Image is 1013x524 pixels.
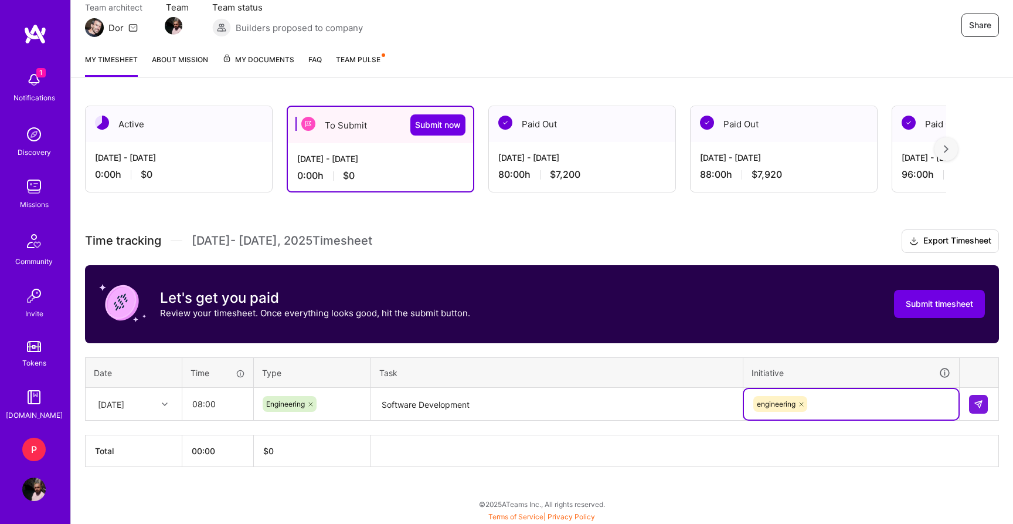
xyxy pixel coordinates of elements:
div: [DOMAIN_NAME] [6,409,63,421]
img: teamwork [22,175,46,198]
a: My timesheet [85,53,138,77]
img: right [944,145,949,153]
th: Type [254,357,371,388]
div: © 2025 ATeams Inc., All rights reserved. [70,489,1013,519]
input: HH:MM [183,388,253,420]
img: guide book [22,386,46,409]
div: Notifications [13,92,55,104]
img: Paid Out [902,116,916,130]
div: Time [191,367,245,379]
span: 1 [36,68,46,77]
img: Team Member Avatar [165,17,182,35]
a: Team Pulse [336,53,384,77]
a: P [19,438,49,461]
th: 00:00 [182,435,254,467]
img: Community [20,227,48,255]
a: FAQ [308,53,322,77]
span: | [488,512,595,521]
i: icon Chevron [162,401,168,407]
img: discovery [22,123,46,146]
div: 80:00 h [498,168,666,181]
button: Share [961,13,999,37]
span: [DATE] - [DATE] , 2025 Timesheet [192,234,372,248]
i: icon Download [909,235,919,248]
div: Missions [20,198,49,211]
img: User Avatar [22,478,46,501]
span: Submit now [415,119,461,131]
div: Initiative [752,366,951,380]
h3: Let's get you paid [160,289,470,307]
button: Export Timesheet [902,229,999,253]
a: Team Member Avatar [166,16,181,36]
i: icon Mail [128,23,138,32]
img: Paid Out [700,116,714,130]
th: Total [86,435,182,467]
span: $0 [141,168,152,181]
div: Active [86,106,272,142]
div: Paid Out [691,106,877,142]
button: Submit now [410,114,465,136]
span: Submit timesheet [906,298,973,310]
span: $7,920 [752,168,782,181]
div: null [969,395,989,414]
div: [DATE] - [DATE] [700,151,868,164]
img: coin [99,279,146,326]
span: $7,200 [550,168,580,181]
img: Builders proposed to company [212,18,231,37]
span: Builders proposed to company [236,22,363,34]
span: Team status [212,1,363,13]
span: $0 [343,170,355,182]
div: [DATE] - [DATE] [95,151,263,164]
a: About Mission [152,53,208,77]
div: Invite [25,307,43,320]
span: Team [166,1,189,13]
div: To Submit [288,107,473,143]
div: 0:00 h [95,168,263,181]
div: Tokens [22,357,46,369]
th: Date [86,357,182,388]
a: User Avatar [19,478,49,501]
img: To Submit [301,117,315,131]
a: Privacy Policy [548,512,595,521]
a: Terms of Service [488,512,543,521]
span: My Documents [222,53,294,66]
span: Engineering [266,400,305,408]
img: bell [22,68,46,92]
div: [DATE] - [DATE] [297,153,464,165]
textarea: Software Development [372,389,742,420]
a: My Documents [222,53,294,77]
div: P [22,438,46,461]
div: [DATE] [98,398,124,410]
p: Review your timesheet. Once everything looks good, hit the submit button. [160,307,470,319]
span: $ 0 [263,446,274,456]
div: Discovery [18,146,51,158]
img: Team Architect [85,18,104,37]
span: Team architect [85,1,142,13]
img: Invite [22,284,46,307]
div: Community [15,255,53,268]
div: Dor [108,22,124,34]
button: Submit timesheet [894,290,985,318]
img: Submit [974,400,983,409]
span: Team Pulse [336,55,380,64]
div: 88:00 h [700,168,868,181]
img: Active [95,116,109,130]
div: [DATE] - [DATE] [498,151,666,164]
th: Task [371,357,743,388]
div: 0:00 h [297,170,464,182]
div: Paid Out [489,106,675,142]
span: Time tracking [85,234,161,248]
img: tokens [27,341,41,352]
img: Paid Out [498,116,512,130]
span: engineering [757,400,796,408]
img: logo [23,23,47,45]
span: Share [969,19,991,31]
